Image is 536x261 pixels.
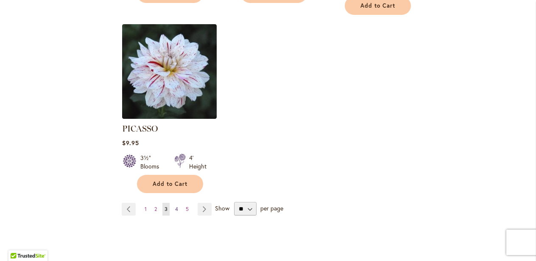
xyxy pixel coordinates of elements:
[173,203,180,216] a: 4
[360,2,395,9] span: Add to Cart
[6,231,30,255] iframe: Launch Accessibility Center
[189,154,207,171] div: 4' Height
[152,203,159,216] a: 2
[175,206,178,212] span: 4
[145,206,147,212] span: 1
[184,203,191,216] a: 5
[122,139,139,147] span: $9.95
[153,180,187,188] span: Add to Cart
[140,154,164,171] div: 3½" Blooms
[137,175,203,193] button: Add to Cart
[186,206,189,212] span: 5
[260,204,283,212] span: per page
[122,112,217,121] a: PICASSO
[122,24,217,119] img: PICASSO
[215,204,229,212] span: Show
[165,206,167,212] span: 3
[142,203,149,216] a: 1
[122,123,158,134] a: PICASSO
[154,206,157,212] span: 2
